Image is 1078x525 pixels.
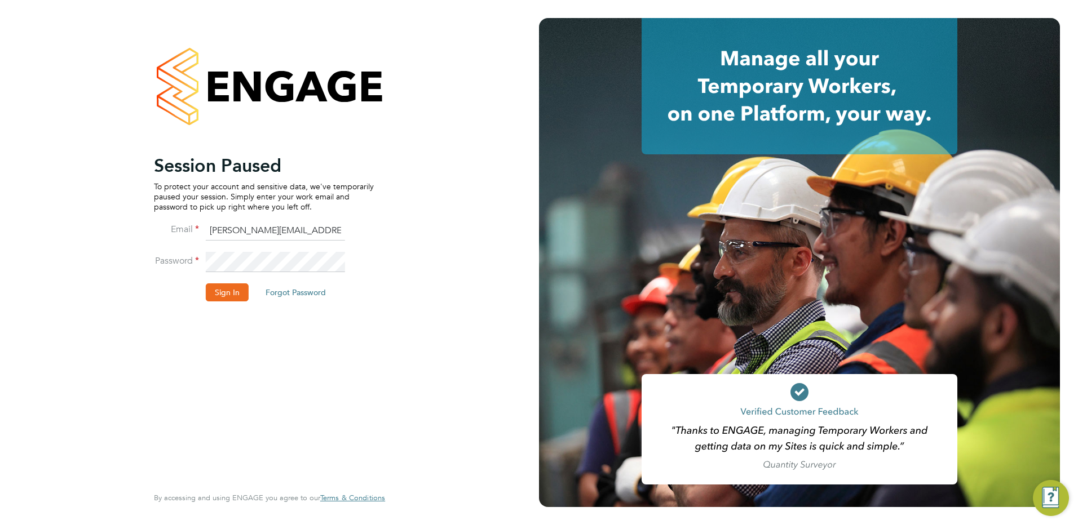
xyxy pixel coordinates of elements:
[154,154,374,177] h2: Session Paused
[206,221,345,241] input: Enter your work email...
[1033,480,1069,516] button: Engage Resource Center
[320,493,385,502] a: Terms & Conditions
[206,283,249,301] button: Sign In
[154,181,374,212] p: To protect your account and sensitive data, we've temporarily paused your session. Simply enter y...
[257,283,335,301] button: Forgot Password
[320,493,385,502] span: Terms & Conditions
[154,224,199,235] label: Email
[154,255,199,267] label: Password
[154,493,385,502] span: By accessing and using ENGAGE you agree to our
